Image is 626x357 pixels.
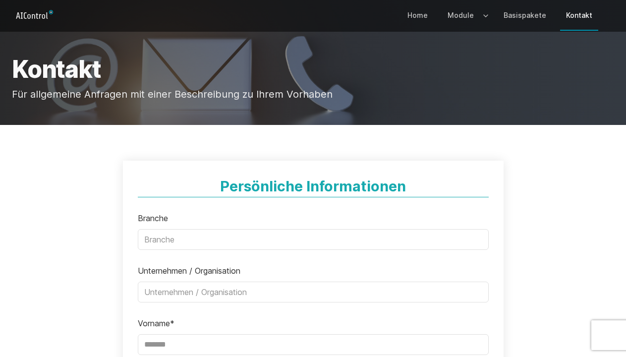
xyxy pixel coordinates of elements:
label: Vorname [138,318,174,328]
a: Module [442,1,480,30]
a: Home [401,1,434,30]
label: Unternehmen / Organisation [138,266,240,276]
a: Logo [12,7,61,23]
input: Unternehmen / Organisation [138,282,489,302]
button: Expand / collapse menu [480,1,490,30]
input: Branche [138,229,489,250]
p: Für allgemeine Anfragen mit einer Beschreibung zu Ihrem Vorhaben [12,87,614,101]
label: Branche [138,213,168,223]
label: Persönliche Informationen [220,178,406,195]
h1: Kontakt [12,58,614,81]
a: Kontakt [560,1,598,30]
a: Basispakete [498,1,552,30]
